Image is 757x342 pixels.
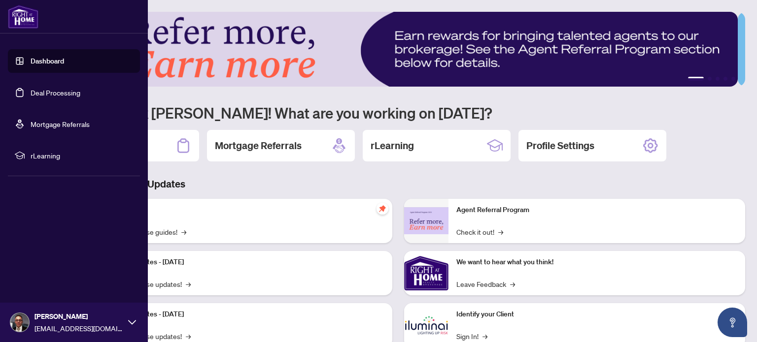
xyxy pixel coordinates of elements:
[51,12,738,87] img: Slide 0
[456,226,503,237] a: Check it out!→
[31,57,64,65] a: Dashboard
[723,77,727,81] button: 4
[371,139,414,153] h2: rLearning
[34,311,123,322] span: [PERSON_NAME]
[34,323,123,334] span: [EMAIL_ADDRESS][DOMAIN_NAME]
[526,139,594,153] h2: Profile Settings
[456,331,487,342] a: Sign In!→
[51,177,745,191] h3: Brokerage & Industry Updates
[456,257,737,268] p: We want to hear what you think!
[51,103,745,122] h1: Welcome back [PERSON_NAME]! What are you working on [DATE]?
[688,77,704,81] button: 1
[716,77,720,81] button: 3
[456,205,737,216] p: Agent Referral Program
[103,309,384,320] p: Platform Updates - [DATE]
[510,279,515,289] span: →
[718,308,747,337] button: Open asap
[186,331,191,342] span: →
[404,207,448,234] img: Agent Referral Program
[708,77,712,81] button: 2
[103,257,384,268] p: Platform Updates - [DATE]
[10,313,29,332] img: Profile Icon
[181,226,186,237] span: →
[377,203,388,215] span: pushpin
[404,251,448,295] img: We want to hear what you think!
[8,5,38,29] img: logo
[31,88,80,97] a: Deal Processing
[498,226,503,237] span: →
[456,309,737,320] p: Identify your Client
[482,331,487,342] span: →
[103,205,384,216] p: Self-Help
[456,279,515,289] a: Leave Feedback→
[31,150,133,161] span: rLearning
[186,279,191,289] span: →
[31,120,90,128] a: Mortgage Referrals
[731,77,735,81] button: 5
[215,139,302,153] h2: Mortgage Referrals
